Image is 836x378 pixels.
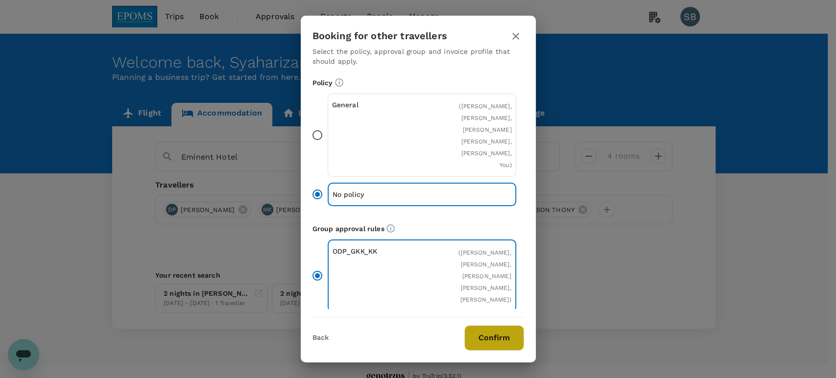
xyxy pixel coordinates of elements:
[459,103,511,168] span: ( [PERSON_NAME], [PERSON_NAME], [PERSON_NAME] [PERSON_NAME], [PERSON_NAME], You )
[312,30,447,42] h3: Booking for other travellers
[333,189,422,199] p: No policy
[335,78,343,87] svg: Booking restrictions are based on the selected travel policy.
[312,47,524,66] p: Select the policy, approval group and invoice profile that should apply.
[332,100,422,110] p: General
[458,249,511,303] span: ( [PERSON_NAME], [PERSON_NAME], [PERSON_NAME] [PERSON_NAME], [PERSON_NAME] )
[333,246,422,256] p: ODP_GKK_KK
[312,334,329,342] button: Back
[386,224,395,233] svg: Default approvers or custom approval rules (if available) are based on the user group.
[312,224,524,234] p: Group approval rules
[312,78,524,88] p: Policy
[464,325,524,351] button: Confirm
